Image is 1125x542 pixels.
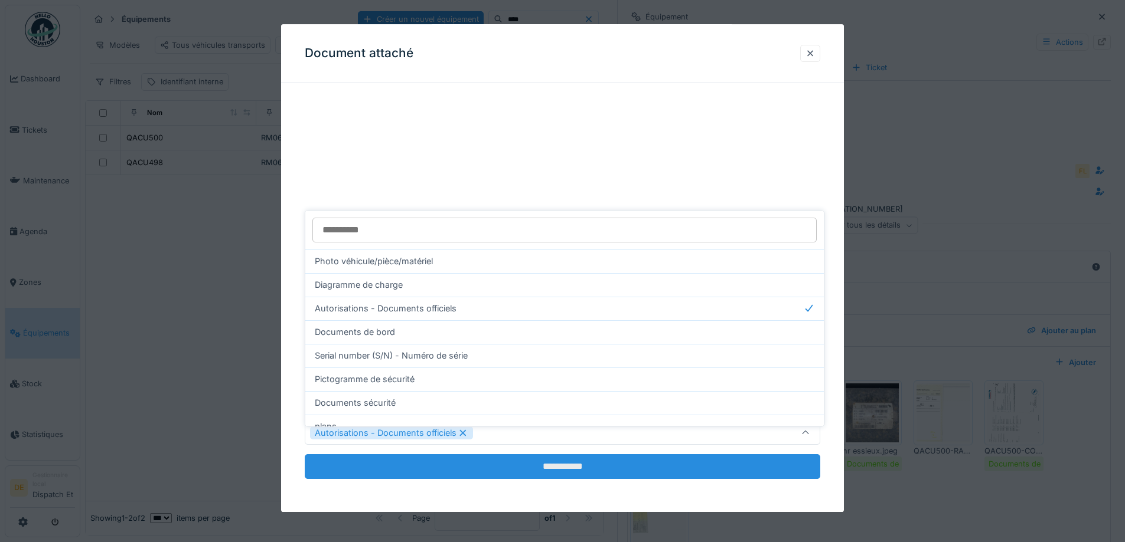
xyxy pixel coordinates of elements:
span: Serial number (S/N) - Numéro de série [315,349,468,362]
div: Autorisations - Documents officiels [310,426,473,439]
span: Autorisations - Documents officiels [315,302,456,315]
span: Documents de bord [315,326,395,339]
span: Documents sécurité [315,396,396,409]
span: Pictogramme de sécurité [315,373,415,386]
h3: Document attaché [305,46,413,61]
span: Diagramme de charge [315,278,403,291]
span: plans [315,420,337,433]
span: Photo véhicule/pièce/matériel [315,255,433,268]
